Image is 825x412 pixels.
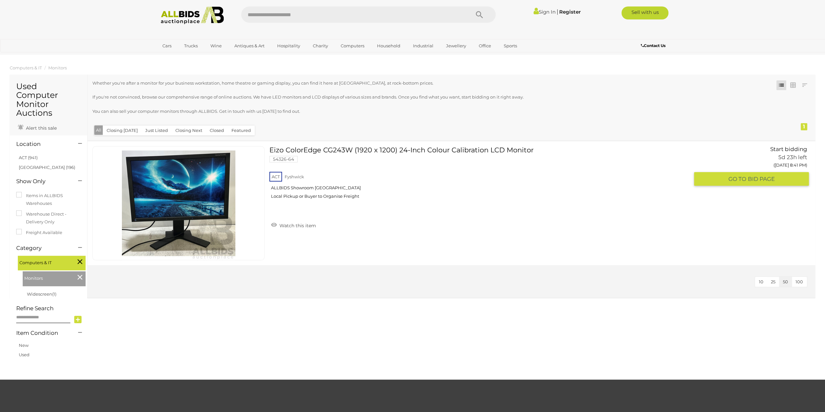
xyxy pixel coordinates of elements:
[16,245,68,251] h4: Category
[180,41,202,51] a: Trucks
[309,41,332,51] a: Charity
[103,125,142,135] button: Closing [DATE]
[92,79,746,87] p: Whether you're after a monitor for your business workstation, home theatre or gaming display, you...
[559,9,581,15] a: Register
[770,146,807,152] span: Start bidding
[748,175,774,183] span: BID PAGE
[796,279,803,284] span: 100
[269,220,318,230] a: Watch this item
[19,155,38,160] a: ACT (941)
[694,172,809,186] button: GO TOBID PAGE
[641,42,667,49] a: Contact Us
[92,108,746,115] p: You can also sell your computer monitors through ALLBIDS. Get in touch with us [DATE] to find out.
[336,41,369,51] a: Computers
[16,178,68,184] h4: Show Only
[16,123,58,132] a: Alert this sale
[767,277,779,287] button: 25
[157,6,228,24] img: Allbids.com.au
[16,210,81,226] label: Warehouse Direct - Delivery Only
[92,93,746,101] p: If you're not convinced, browse our comprehensive range of online auctions. We have LED monitors ...
[373,41,405,51] a: Household
[19,257,68,266] span: Computers & IT
[442,41,470,51] a: Jewellery
[755,277,767,287] button: 10
[171,125,206,135] button: Closing Next
[16,141,68,147] h4: Location
[24,125,57,131] span: Alert this sale
[557,8,558,15] span: |
[771,279,775,284] span: 25
[141,125,172,135] button: Just Listed
[16,330,68,336] h4: Item Condition
[27,291,56,297] a: Widescreen(1)
[792,277,807,287] button: 100
[122,147,235,260] img: 54326-64a.jpg
[273,41,304,51] a: Hospitality
[641,43,665,48] b: Contact Us
[19,165,75,170] a: [GEOGRAPHIC_DATA] (196)
[228,125,255,135] button: Featured
[10,65,42,70] a: Computers & IT
[728,175,748,183] span: GO TO
[475,41,495,51] a: Office
[621,6,668,19] a: Sell with us
[759,279,763,284] span: 10
[699,146,809,186] a: Start bidding 5d 23h left ([DATE] 8:41 PM) GO TOBID PAGE
[534,9,556,15] a: Sign In
[158,51,213,62] a: [GEOGRAPHIC_DATA]
[278,223,316,229] span: Watch this item
[230,41,269,51] a: Antiques & Art
[783,279,788,284] span: 50
[779,277,792,287] button: 50
[16,229,62,236] label: Freight Available
[19,352,29,357] a: Used
[274,146,689,204] a: Eizo ColorEdge CG243W (1920 x 1200) 24-Inch Colour Calibration LCD Monitor 54326-64 ACT Fyshwick ...
[463,6,496,23] button: Search
[52,291,56,297] span: (1)
[48,65,67,70] a: Monitors
[16,192,81,207] label: Items in ALLBIDS Warehouses
[158,41,176,51] a: Cars
[206,41,226,51] a: Wine
[24,273,73,282] span: Monitors
[16,305,86,312] h4: Refine Search
[500,41,521,51] a: Sports
[94,125,103,135] button: All
[801,123,807,130] div: 1
[409,41,438,51] a: Industrial
[19,343,29,348] a: New
[16,82,81,118] h1: Used Computer Monitor Auctions
[206,125,228,135] button: Closed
